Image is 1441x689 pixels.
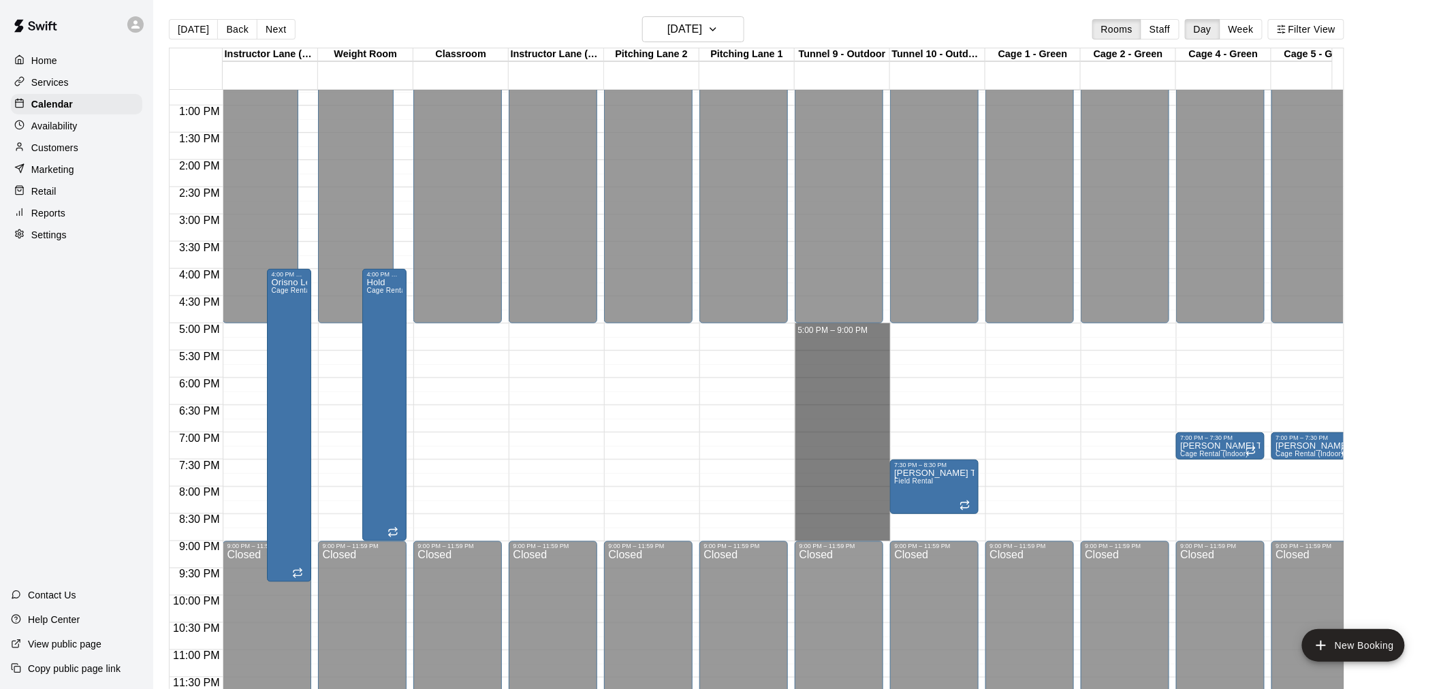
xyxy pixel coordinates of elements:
div: 4:00 PM – 9:00 PM [366,271,402,278]
span: 7:00 PM [176,432,223,444]
span: 9:00 PM [176,541,223,553]
div: Tunnel 10 - Outdoor [890,48,985,61]
div: 9:00 PM – 11:59 PM [417,543,498,550]
div: Pitching Lane 2 [604,48,699,61]
div: Instructor Lane (Cage 8) - Outdoor [509,48,604,61]
div: 9:00 PM – 11:59 PM [322,543,402,550]
p: View public page [28,637,101,651]
div: Weight Room [318,48,413,61]
div: 9:00 PM – 11:59 PM [227,543,307,550]
span: 11:00 PM [170,650,223,662]
div: 9:00 PM – 11:59 PM [989,543,1070,550]
span: 2:30 PM [176,187,223,199]
span: Recurring event [1341,445,1352,456]
p: Settings [31,228,67,242]
div: 9:00 PM – 11:59 PM [608,543,688,550]
span: 3:30 PM [176,242,223,253]
button: Rooms [1092,19,1141,39]
div: 9:00 PM – 11:59 PM [1180,543,1261,550]
span: 8:30 PM [176,514,223,526]
button: Filter View [1268,19,1344,39]
span: 8:00 PM [176,487,223,498]
p: Calendar [31,97,73,111]
a: Reports [11,203,142,223]
a: Marketing [11,159,142,180]
button: Back [217,19,257,39]
span: 6:00 PM [176,378,223,389]
a: Services [11,72,142,93]
span: 5:00 PM – 9:00 PM [797,325,868,335]
div: 9:00 PM – 11:59 PM [894,543,975,550]
span: 5:30 PM [176,351,223,362]
p: Reports [31,206,65,220]
div: 4:00 PM – 9:45 PM: Orisno Lessons [267,269,311,582]
div: 7:00 PM – 7:30 PM: Steve Williams Tentative Hold [1271,432,1360,460]
a: Availability [11,116,142,136]
button: Day [1185,19,1220,39]
button: [DATE] [642,16,744,42]
div: Cage 2 - Green [1081,48,1176,61]
div: 9:00 PM – 11:59 PM [513,543,593,550]
div: 4:00 PM – 9:00 PM: Hold [362,269,407,541]
span: 10:30 PM [170,623,223,635]
span: Recurring event [1246,445,1256,456]
span: 5:00 PM [176,323,223,335]
p: Retail [31,185,57,198]
button: Next [257,19,295,39]
p: Services [31,76,69,89]
span: 9:30 PM [176,568,223,580]
span: Cage Rental (Indoor) [1180,450,1248,458]
span: 7:30 PM [176,460,223,471]
a: Customers [11,138,142,158]
span: 11:30 PM [170,677,223,689]
div: Cage 4 - Green [1176,48,1271,61]
p: Marketing [31,163,74,176]
p: Help Center [28,613,80,626]
span: Cage Rental (Indoor) [1276,450,1344,458]
div: 9:00 PM – 11:59 PM [1276,543,1356,550]
div: 7:30 PM – 8:30 PM [894,462,975,468]
div: Cage 5 - Green [1271,48,1367,61]
p: Copy public page link [28,662,121,675]
a: Home [11,50,142,71]
span: 1:30 PM [176,133,223,144]
div: 9:00 PM – 11:59 PM [1085,543,1165,550]
p: Availability [31,119,78,133]
span: Recurring event [387,527,398,538]
a: Calendar [11,94,142,114]
div: Tunnel 9 - Outdoor [795,48,890,61]
div: 7:00 PM – 7:30 PM: Steve Williams Tentative Hold [1176,432,1265,460]
button: add [1302,629,1405,662]
div: Pitching Lane 1 [699,48,795,61]
button: [DATE] [169,19,218,39]
div: 4:00 PM – 9:45 PM [271,271,307,278]
a: Settings [11,225,142,245]
div: 7:00 PM – 7:30 PM [1180,434,1261,441]
div: 7:00 PM – 7:30 PM [1276,434,1356,441]
span: 3:00 PM [176,214,223,226]
span: 6:30 PM [176,405,223,417]
p: Customers [31,141,78,155]
p: Contact Us [28,588,76,602]
span: Recurring event [960,500,970,511]
div: 7:30 PM – 8:30 PM: Steve Williams Tentative [890,460,979,514]
span: Cage Rental (Indoor) [271,287,339,294]
span: 4:00 PM [176,269,223,281]
p: Home [31,54,57,67]
span: 10:00 PM [170,596,223,607]
span: Recurring event [292,568,303,579]
div: Cage 1 - Green [985,48,1081,61]
span: 2:00 PM [176,160,223,172]
button: Week [1220,19,1263,39]
a: Retail [11,181,142,202]
span: 4:30 PM [176,296,223,308]
span: Cage Rental (Indoor) [366,287,434,294]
